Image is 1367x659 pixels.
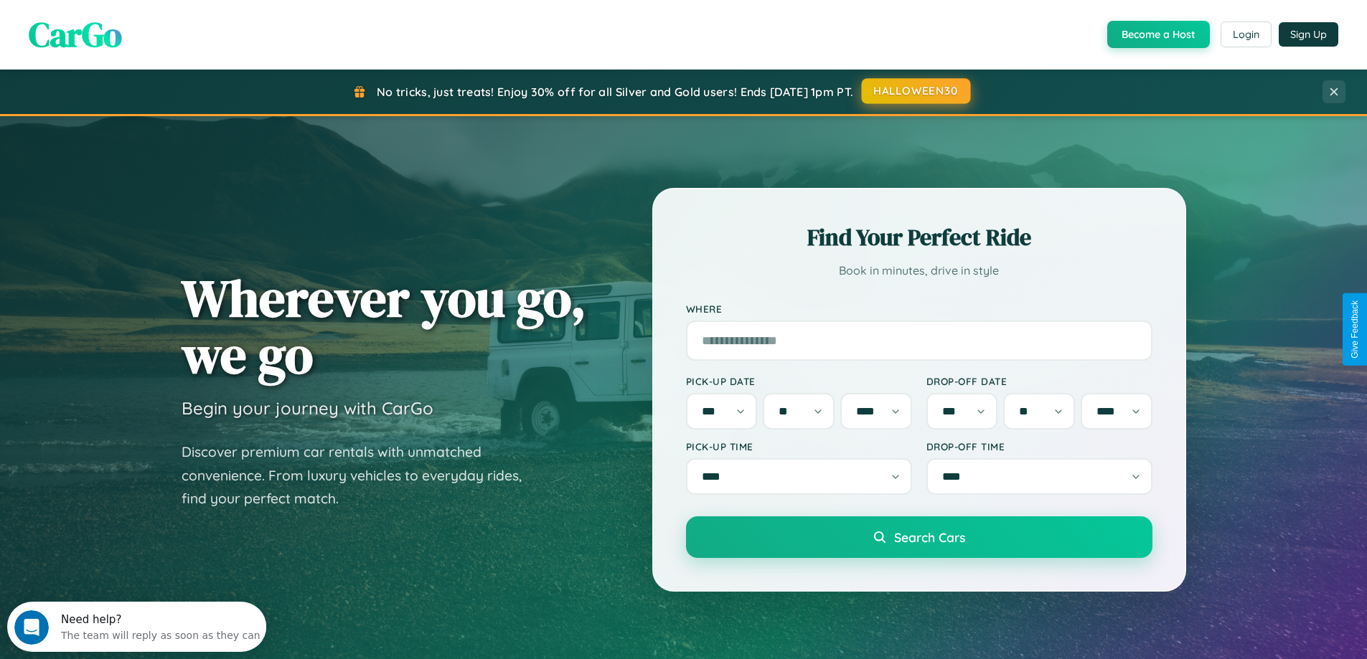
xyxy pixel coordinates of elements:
[29,11,122,58] span: CarGo
[1107,21,1210,48] button: Become a Host
[686,440,912,452] label: Pick-up Time
[686,303,1152,315] label: Where
[1279,22,1338,47] button: Sign Up
[686,222,1152,253] h2: Find Your Perfect Ride
[377,85,853,99] span: No tricks, just treats! Enjoy 30% off for all Silver and Gold users! Ends [DATE] 1pm PT.
[686,516,1152,558] button: Search Cars
[7,602,266,652] iframe: Intercom live chat discovery launcher
[182,270,586,383] h1: Wherever you go, we go
[54,24,253,39] div: The team will reply as soon as they can
[182,440,540,511] p: Discover premium car rentals with unmatched convenience. From luxury vehicles to everyday rides, ...
[686,375,912,387] label: Pick-up Date
[14,610,49,645] iframe: Intercom live chat
[926,440,1152,452] label: Drop-off Time
[1221,22,1272,47] button: Login
[1350,300,1360,359] div: Give Feedback
[6,6,267,45] div: Open Intercom Messenger
[926,375,1152,387] label: Drop-off Date
[54,12,253,24] div: Need help?
[894,529,965,545] span: Search Cars
[686,260,1152,281] p: Book in minutes, drive in style
[182,397,433,419] h3: Begin your journey with CarGo
[862,78,971,104] button: HALLOWEEN30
